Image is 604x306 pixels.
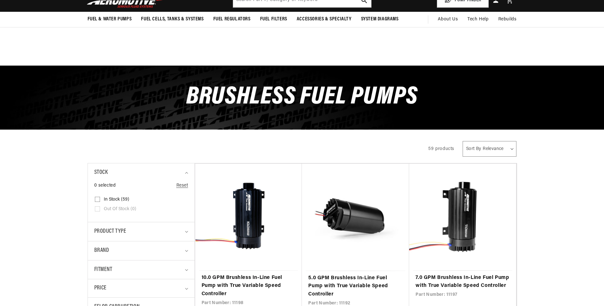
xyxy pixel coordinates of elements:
[292,12,356,27] summary: Accessories & Specialty
[428,146,454,151] span: 59 products
[498,16,517,23] span: Rebuilds
[209,12,255,27] summary: Fuel Regulators
[94,284,107,293] span: Price
[94,227,126,236] span: Product type
[361,16,399,23] span: System Diagrams
[94,182,116,189] span: 0 selected
[94,260,188,279] summary: Fitment (0 selected)
[94,163,188,182] summary: Stock (0 selected)
[94,246,109,255] span: Brand
[438,17,458,22] span: About Us
[213,16,251,23] span: Fuel Regulators
[94,222,188,241] summary: Product type (0 selected)
[176,182,188,189] a: Reset
[356,12,403,27] summary: System Diagrams
[104,197,129,203] span: In stock (59)
[255,12,292,27] summary: Fuel Filters
[141,16,203,23] span: Fuel Cells, Tanks & Systems
[83,12,137,27] summary: Fuel & Water Pumps
[463,12,493,27] summary: Tech Help
[297,16,352,23] span: Accessories & Specialty
[94,168,108,177] span: Stock
[416,274,510,290] a: 7.0 GPM Brushless In-Line Fuel Pump with True Variable Speed Controller
[88,16,132,23] span: Fuel & Water Pumps
[94,265,112,274] span: Fitment
[94,279,188,297] summary: Price
[202,274,296,298] a: 10.0 GPM Brushless In-Line Fuel Pump with True Variable Speed Controller
[494,12,522,27] summary: Rebuilds
[260,16,287,23] span: Fuel Filters
[94,241,188,260] summary: Brand (0 selected)
[136,12,208,27] summary: Fuel Cells, Tanks & Systems
[467,16,488,23] span: Tech Help
[433,12,463,27] a: About Us
[308,274,403,299] a: 5.0 GPM Brushless In-Line Fuel Pump with True Variable Speed Controller
[186,85,418,110] span: Brushless Fuel Pumps
[104,206,136,212] span: Out of stock (0)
